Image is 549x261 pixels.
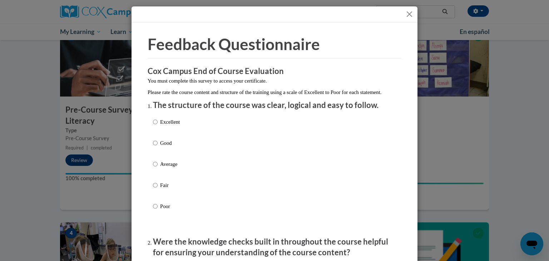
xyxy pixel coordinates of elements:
h3: Cox Campus End of Course Evaluation [148,66,401,77]
p: Excellent [160,118,180,126]
button: Close [405,10,414,19]
p: The structure of the course was clear, logical and easy to follow. [153,100,396,111]
span: Feedback Questionnaire [148,35,320,53]
p: Good [160,139,180,147]
p: Please rate the course content and structure of the training using a scale of Excellent to Poor f... [148,88,401,96]
p: Poor [160,202,180,210]
input: Good [153,139,158,147]
p: Fair [160,181,180,189]
p: Were the knowledge checks built in throughout the course helpful for ensuring your understanding ... [153,236,396,258]
input: Fair [153,181,158,189]
input: Poor [153,202,158,210]
input: Average [153,160,158,168]
p: Average [160,160,180,168]
input: Excellent [153,118,158,126]
p: You must complete this survey to access your certificate. [148,77,401,85]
